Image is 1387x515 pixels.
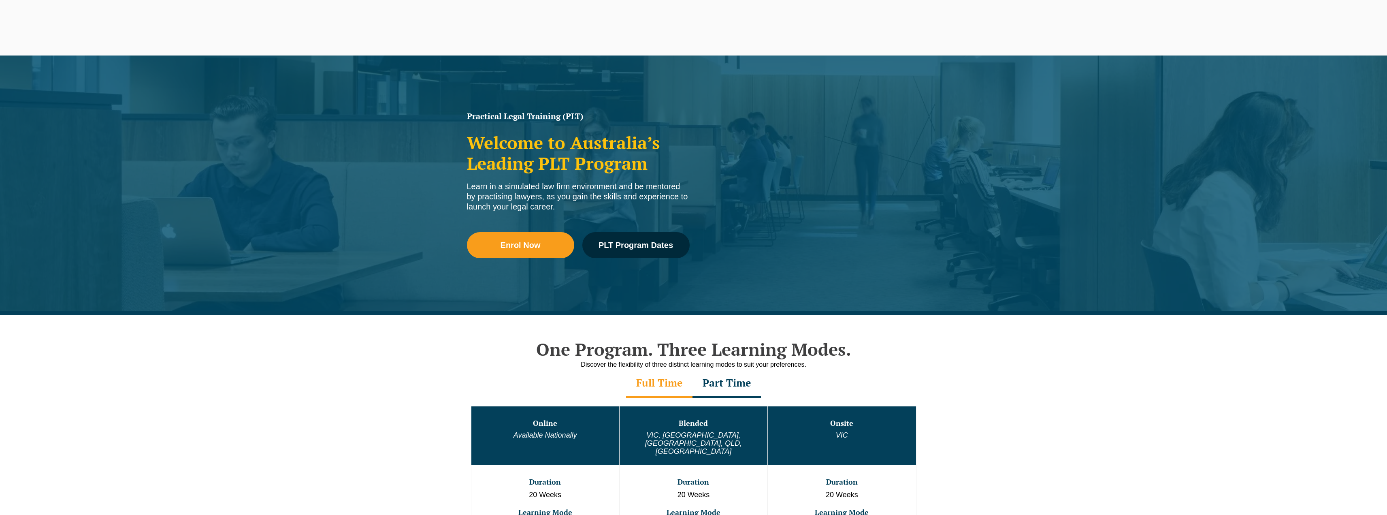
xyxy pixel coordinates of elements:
[472,419,618,427] h3: Online
[472,490,618,500] p: 20 Weeks
[467,112,690,120] h1: Practical Legal Training (PLT)
[501,241,541,249] span: Enrol Now
[769,490,915,500] p: 20 Weeks
[620,478,767,486] h3: Duration
[620,419,767,427] h3: Blended
[836,431,848,439] em: VIC
[467,132,690,173] h2: Welcome to Australia’s Leading PLT Program
[467,182,690,212] div: Learn in a simulated law firm environment and be mentored by practising lawyers, as you gain the ...
[692,370,761,398] div: Part Time
[513,431,577,439] em: Available Nationally
[463,359,925,370] div: Discover the flexibility of three distinct learning modes to suit your preferences.
[599,241,673,249] span: PLT Program Dates
[582,232,690,258] a: PLT Program Dates
[463,339,925,359] h2: One Program. Three Learning Modes.
[472,478,618,486] h3: Duration
[467,232,574,258] a: Enrol Now
[626,370,692,398] div: Full Time
[769,419,915,427] h3: Onsite
[645,431,742,455] em: VIC, [GEOGRAPHIC_DATA], [GEOGRAPHIC_DATA], QLD, [GEOGRAPHIC_DATA]
[620,490,767,500] p: 20 Weeks
[769,478,915,486] h3: Duration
